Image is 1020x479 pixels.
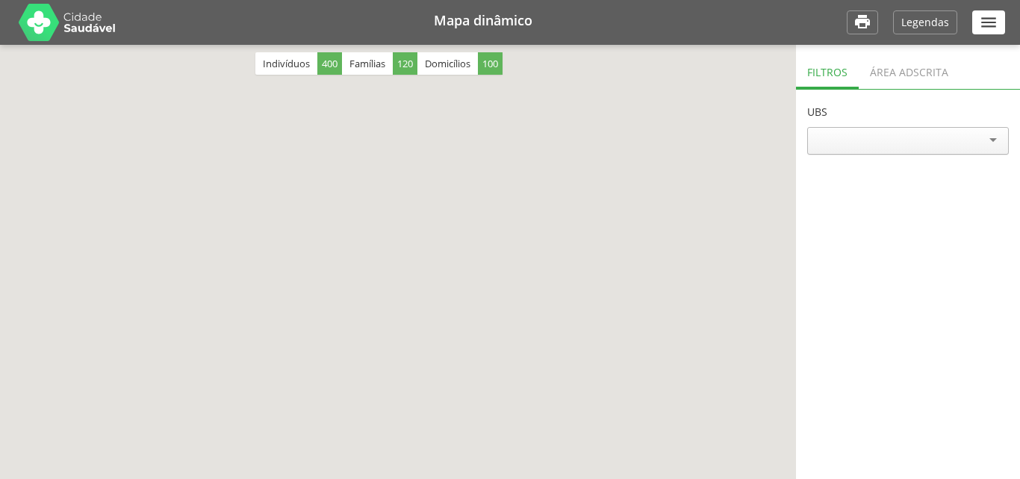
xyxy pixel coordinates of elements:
header: UBS [807,90,1009,127]
span: 400 [317,52,342,75]
i:  [979,13,998,32]
i: Imprimir [853,13,871,32]
span: 100 [478,52,503,75]
span: 120 [393,52,417,75]
div: Filtros [796,52,859,89]
div: Área adscrita [859,52,960,89]
h1: Mapa dinâmico [134,13,832,27]
div: Indivíduos Famílias Domicílios [255,52,503,75]
p: Legendas [901,17,949,28]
